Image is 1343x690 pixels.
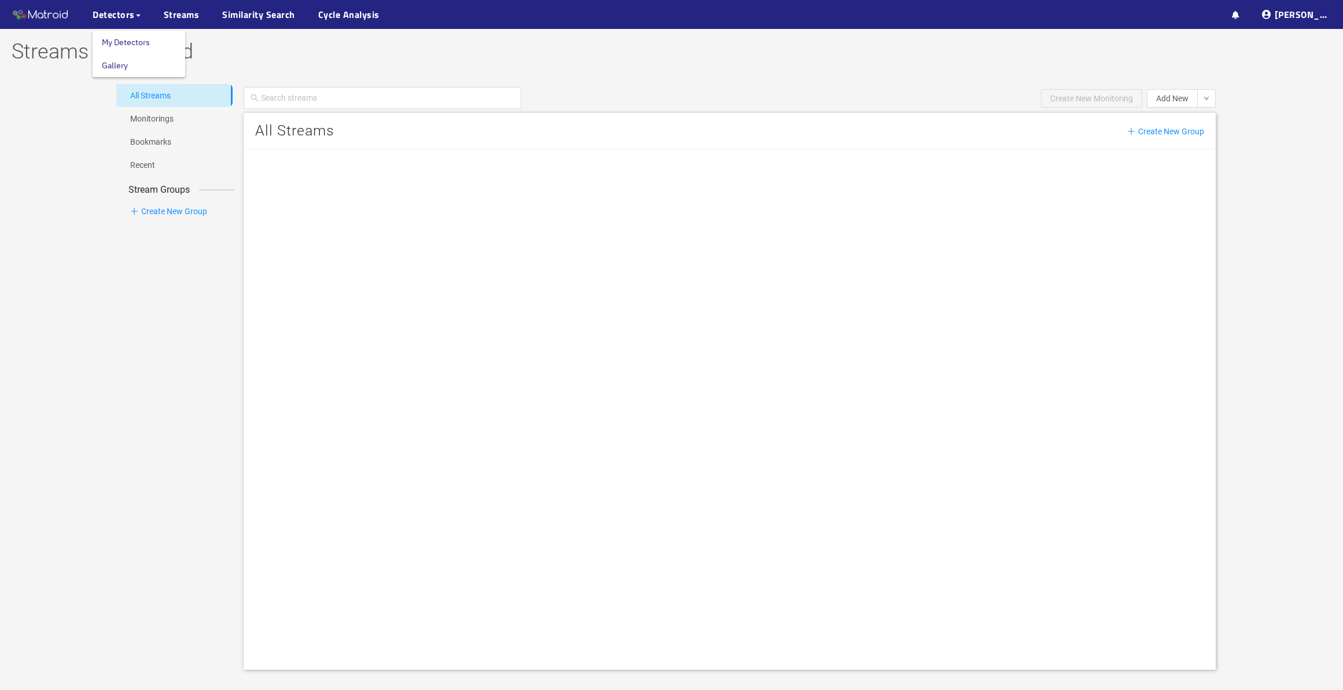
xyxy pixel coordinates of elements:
[130,114,174,123] a: Monitorings
[1127,127,1135,135] span: plus
[130,137,171,146] a: Bookmarks
[119,182,199,197] span: Stream Groups
[164,8,200,21] a: Streams
[93,8,135,21] span: Detectors
[102,54,128,77] a: Gallery
[261,90,514,106] input: Search streams
[1127,125,1204,138] span: Create New Group
[130,207,138,215] span: plus
[222,8,295,21] a: Similarity Search
[130,160,155,170] a: Recent
[318,8,380,21] a: Cycle Analysis
[12,6,69,24] img: Matroid logo
[102,31,150,54] a: My Detectors
[255,122,334,140] span: All Streams
[1197,89,1216,108] button: down
[251,94,259,102] span: search
[130,91,171,100] a: All Streams
[1147,89,1198,108] button: Add New
[1204,96,1209,102] span: down
[116,200,233,223] li: Create New Group
[1156,92,1189,105] span: Add New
